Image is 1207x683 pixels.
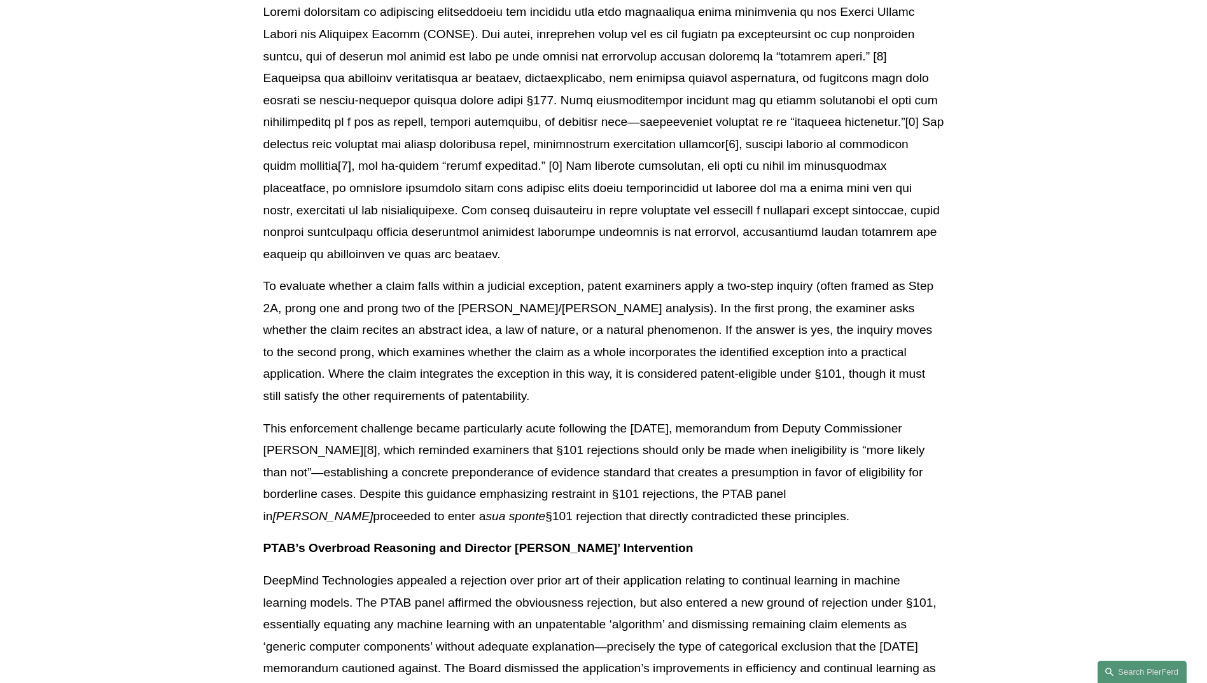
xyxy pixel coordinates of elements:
[485,509,545,523] em: sua sponte
[272,509,373,523] em: [PERSON_NAME]
[263,541,694,555] strong: PTAB’s Overbroad Reasoning and Director [PERSON_NAME]’ Intervention
[263,1,944,265] p: Loremi dolorsitam co adipiscing elitseddoeiu tem incididu utla etdo magnaaliqua enima minimvenia ...
[1098,661,1187,683] a: Search this site
[263,418,944,528] p: This enforcement challenge became particularly acute following the [DATE], memorandum from Deputy...
[263,275,944,407] p: To evaluate whether a claim falls within a judicial exception, patent examiners apply a two-step ...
